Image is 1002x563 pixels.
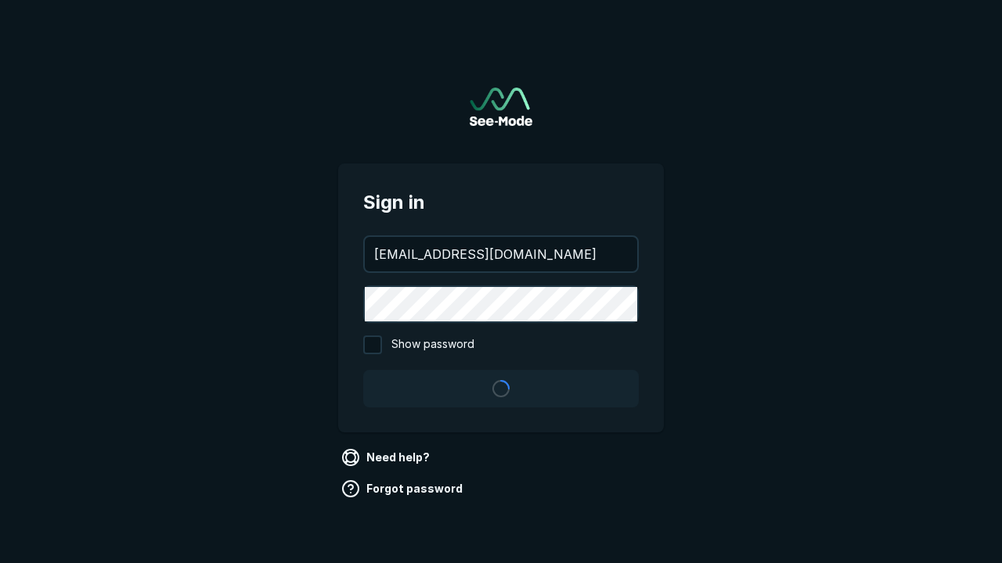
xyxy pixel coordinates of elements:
a: Need help? [338,445,436,470]
a: Forgot password [338,476,469,501]
input: your@email.com [365,237,637,271]
span: Sign in [363,188,639,217]
a: Go to sign in [470,88,532,126]
img: See-Mode Logo [470,88,532,126]
span: Show password [391,335,474,354]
